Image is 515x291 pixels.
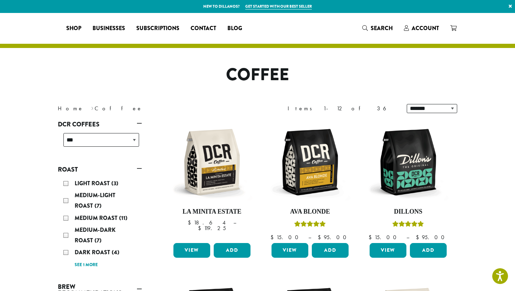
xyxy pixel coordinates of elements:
span: (7) [95,236,102,244]
span: Medium-Light Roast [75,191,115,210]
bdi: 95.00 [318,234,350,241]
button: Add [214,243,250,258]
img: DCR-12oz-Dillons-Stock-scaled.png [368,122,448,202]
span: (3) [111,179,118,187]
span: Businesses [92,24,125,33]
a: DillonsRated 5.00 out of 5 [368,122,448,240]
a: Shop [61,23,87,34]
div: Rated 5.00 out of 5 [294,220,326,230]
span: Dark Roast [75,248,112,256]
span: – [233,219,236,226]
span: Shop [66,24,81,33]
div: Roast [58,175,142,272]
span: Search [371,24,393,32]
bdi: 15.00 [270,234,302,241]
span: (4) [112,248,119,256]
span: Account [412,24,439,32]
span: (11) [119,214,128,222]
a: See 1 more [75,262,98,269]
span: Contact [191,24,216,33]
span: $ [198,224,204,232]
a: La Minita Estate [172,122,252,240]
img: DCR-12oz-Ava-Blonde-Stock-scaled.png [270,122,350,202]
a: Search [357,22,398,34]
span: Medium-Dark Roast [75,226,116,244]
a: View [272,243,308,258]
button: Add [312,243,349,258]
div: Rated 5.00 out of 5 [392,220,424,230]
a: Home [58,105,84,112]
a: View [173,243,210,258]
a: View [370,243,406,258]
span: › [91,102,94,113]
span: Light Roast [75,179,111,187]
nav: Breadcrumb [58,104,247,113]
a: DCR Coffees [58,118,142,130]
span: $ [270,234,276,241]
bdi: 95.00 [416,234,448,241]
h1: Coffee [53,65,462,85]
bdi: 15.00 [369,234,400,241]
img: DCR-12oz-La-Minita-Estate-Stock-scaled.png [172,122,252,202]
span: – [406,234,409,241]
h4: Dillons [368,208,448,216]
span: Blog [227,24,242,33]
h4: La Minita Estate [172,208,252,216]
span: $ [318,234,324,241]
span: – [308,234,311,241]
bdi: 18.64 [188,219,227,226]
bdi: 119.25 [198,224,226,232]
button: Add [410,243,447,258]
a: Roast [58,164,142,175]
h4: Ava Blonde [270,208,350,216]
span: $ [369,234,375,241]
div: DCR Coffees [58,130,142,155]
div: Items 1-12 of 36 [288,104,396,113]
a: Get started with our best seller [245,4,312,9]
span: Medium Roast [75,214,119,222]
a: Ava BlondeRated 5.00 out of 5 [270,122,350,240]
span: Subscriptions [136,24,179,33]
span: $ [416,234,422,241]
span: (7) [95,202,102,210]
span: $ [188,219,194,226]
